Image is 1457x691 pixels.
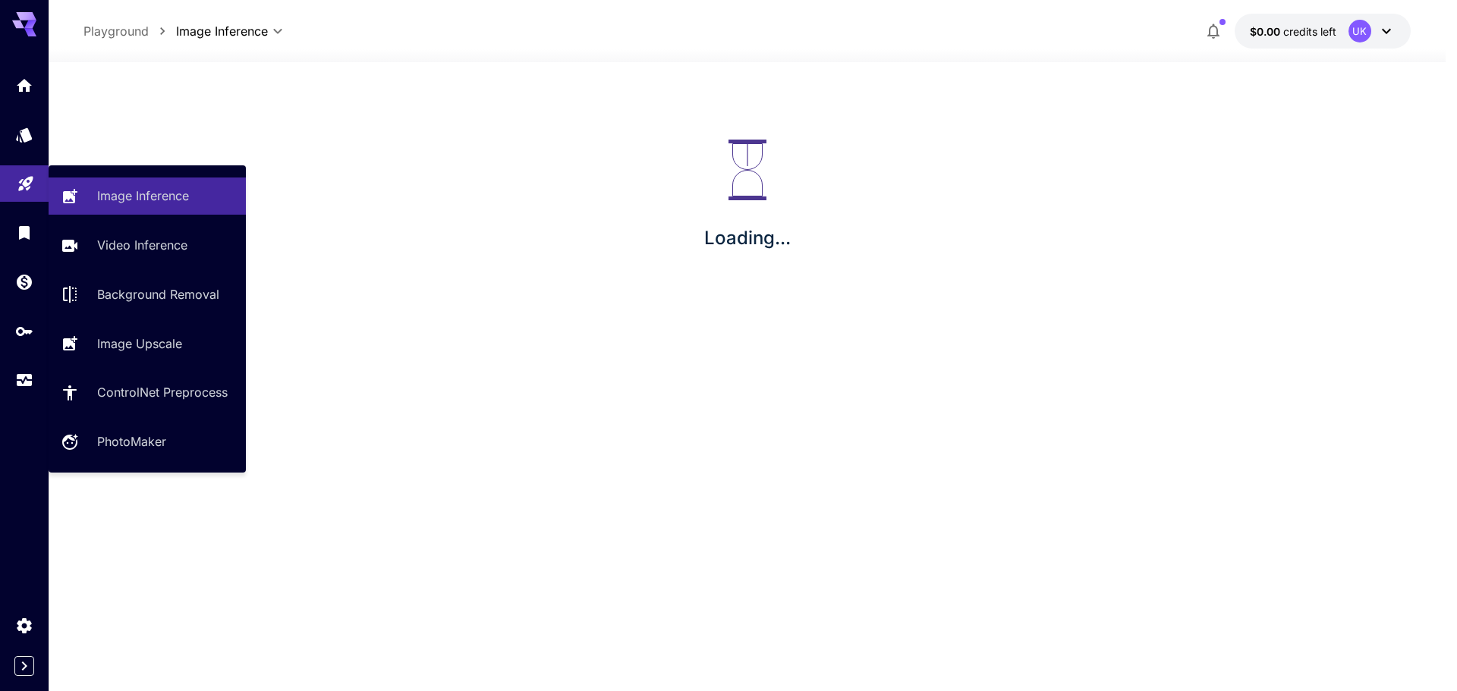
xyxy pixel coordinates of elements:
[15,125,33,144] div: Models
[15,223,33,242] div: Library
[49,276,246,313] a: Background Removal
[1250,25,1283,38] span: $0.00
[49,177,246,215] a: Image Inference
[15,371,33,390] div: Usage
[97,236,187,254] p: Video Inference
[17,170,35,189] div: Playground
[97,383,228,401] p: ControlNet Preprocess
[15,616,33,635] div: Settings
[15,322,33,341] div: API Keys
[49,374,246,411] a: ControlNet Preprocess
[15,272,33,291] div: Wallet
[97,335,182,353] p: Image Upscale
[49,227,246,264] a: Video Inference
[704,225,791,252] p: Loading...
[1235,14,1411,49] button: $0.00
[97,285,219,303] p: Background Removal
[176,22,268,40] span: Image Inference
[1348,20,1371,42] div: UK
[1250,24,1336,39] div: $0.00
[97,187,189,205] p: Image Inference
[83,22,149,40] p: Playground
[15,76,33,95] div: Home
[1283,25,1336,38] span: credits left
[14,656,34,676] button: Expand sidebar
[49,325,246,362] a: Image Upscale
[97,432,166,451] p: PhotoMaker
[83,22,176,40] nav: breadcrumb
[49,423,246,460] a: PhotoMaker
